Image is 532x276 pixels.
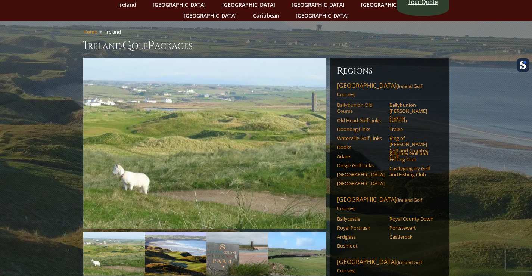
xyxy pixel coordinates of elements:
span: (Ireland Golf Courses) [337,259,422,274]
a: [GEOGRAPHIC_DATA] [180,10,240,21]
h6: Regions [337,65,442,77]
a: Home [83,28,97,35]
a: Adare [337,153,385,159]
a: Bushfoot [337,243,385,249]
a: Waterville Golf Links [337,135,385,141]
span: (Ireland Golf Courses) [337,83,422,97]
a: Tralee [389,126,437,132]
a: Doonbeg Links [337,126,385,132]
a: [GEOGRAPHIC_DATA] [292,10,352,21]
a: Killarney Golf and Fishing Club [389,151,437,163]
a: [GEOGRAPHIC_DATA](Ireland Golf Courses) [337,81,442,100]
span: P [147,38,155,53]
a: Ardglass [337,234,385,240]
a: Old Head Golf Links [337,117,385,123]
a: Castlerock [389,234,437,240]
a: Ballybunion [PERSON_NAME] Course [389,102,437,120]
a: [GEOGRAPHIC_DATA] [337,180,385,186]
a: Ballybunion Old Course [337,102,385,114]
a: Ballycastle [337,216,385,222]
h1: Ireland olf ackages [83,38,449,53]
a: Royal Portrush [337,225,385,231]
span: G [122,38,131,53]
span: (Ireland Golf Courses) [337,197,422,211]
a: Dingle Golf Links [337,162,385,168]
a: Portstewart [389,225,437,231]
a: [GEOGRAPHIC_DATA] [337,171,385,177]
a: Dooks [337,144,385,150]
a: Royal County Down [389,216,437,222]
a: Castlegregory Golf and Fishing Club [389,165,437,178]
li: Ireland [105,28,124,35]
a: Caribbean [249,10,283,21]
a: [GEOGRAPHIC_DATA](Ireland Golf Courses) [337,195,442,214]
a: Ring of [PERSON_NAME] Golf and Country Club [389,135,437,159]
a: Lahinch [389,117,437,123]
